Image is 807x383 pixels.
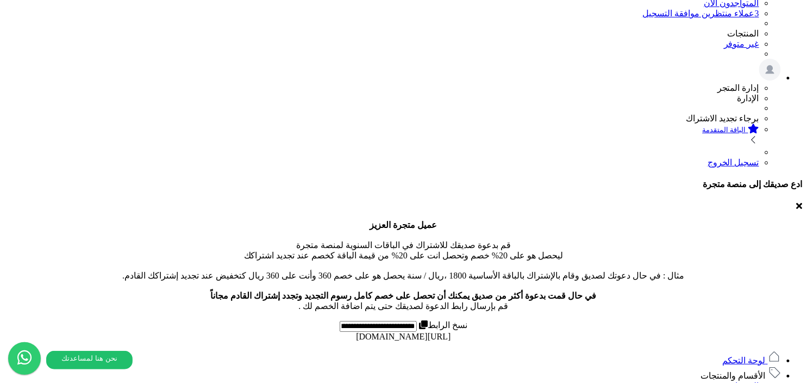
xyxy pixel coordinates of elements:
[4,220,803,311] p: قم بدعوة صديقك للاشتراك في الباقات السنوية لمنصة متجرة ليحصل هو على 20% خصم وتحصل انت على 20% من ...
[700,371,766,380] span: الأقسام والمنتجات
[755,9,759,18] span: 3
[417,320,467,330] label: نسخ الرابط
[724,39,759,48] a: غير متوفر
[211,291,597,300] b: في حال قمت بدعوة أكثر من صديق يمكنك أن تحصل على خصم كامل رسوم التجديد وتجدد إشتراك القادم مجاناً
[4,113,759,123] li: برجاء تجديد الاشتراك
[4,332,803,342] div: [URL][DOMAIN_NAME]
[370,220,437,230] b: عميل متجرة العزيز
[642,9,759,18] a: 3عملاء منتظرين موافقة التسجيل
[4,93,759,103] li: الإدارة
[717,83,759,92] span: إدارة المتجر
[722,356,766,365] span: لوحة التحكم
[4,123,759,147] a: الباقة المتقدمة
[4,28,759,39] li: المنتجات
[722,356,781,365] a: لوحة التحكم
[703,126,746,134] small: الباقة المتقدمة
[708,158,759,167] a: تسجيل الخروج
[4,179,803,189] h4: ادع صديقك إلى منصة متجرة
